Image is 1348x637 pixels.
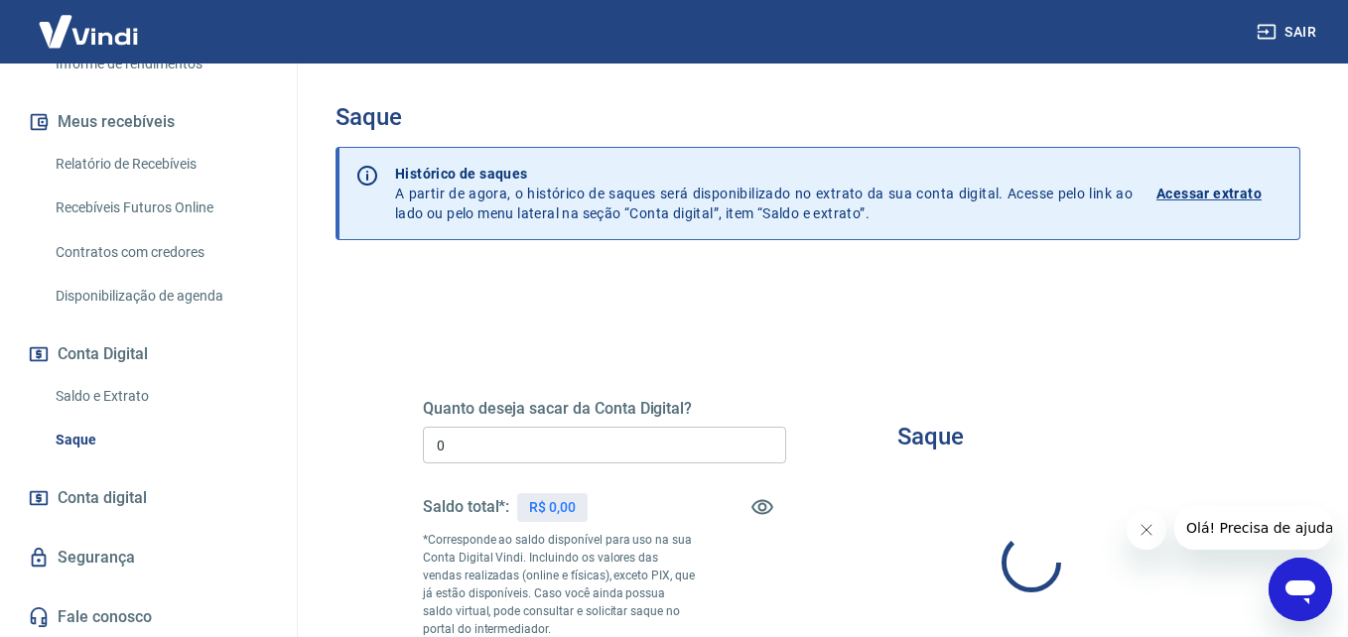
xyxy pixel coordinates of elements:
button: Sair [1253,14,1324,51]
img: Vindi [24,1,153,62]
iframe: Fechar mensagem [1127,510,1166,550]
iframe: Mensagem da empresa [1174,506,1332,550]
button: Conta Digital [24,332,273,376]
iframe: Botão para abrir a janela de mensagens [1269,558,1332,621]
a: Saldo e Extrato [48,376,273,417]
a: Relatório de Recebíveis [48,144,273,185]
a: Segurança [24,536,273,579]
a: Saque [48,420,273,460]
p: A partir de agora, o histórico de saques será disponibilizado no extrato da sua conta digital. Ac... [395,164,1133,223]
span: Conta digital [58,484,147,512]
h3: Saque [897,423,964,450]
a: Conta digital [24,476,273,520]
h5: Quanto deseja sacar da Conta Digital? [423,399,786,419]
button: Meus recebíveis [24,100,273,144]
h5: Saldo total*: [423,497,509,517]
span: Olá! Precisa de ajuda? [12,14,167,30]
a: Acessar extrato [1156,164,1283,223]
p: Acessar extrato [1156,184,1262,203]
p: R$ 0,00 [529,497,576,518]
h3: Saque [336,103,1300,131]
p: Histórico de saques [395,164,1133,184]
a: Informe de rendimentos [48,44,273,84]
a: Disponibilização de agenda [48,276,273,317]
a: Contratos com credores [48,232,273,273]
a: Recebíveis Futuros Online [48,188,273,228]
